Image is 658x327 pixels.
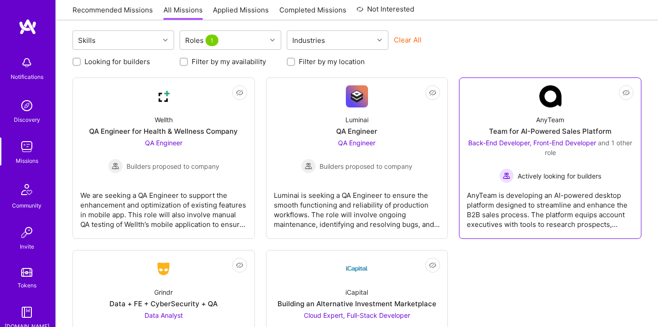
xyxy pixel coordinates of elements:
[72,5,153,20] a: Recommended Missions
[278,299,436,309] div: Building an Alternative Investment Marketplace
[489,126,611,136] div: Team for AI-Powered Sales Platform
[183,34,223,47] div: Roles
[429,89,436,96] i: icon EyeClosed
[154,287,173,297] div: Grindr
[18,223,36,242] img: Invite
[536,115,564,125] div: AnyTeam
[89,126,238,136] div: QA Engineer for Health & Wellness Company
[18,96,36,115] img: discovery
[108,159,123,173] img: Builders proposed to company
[356,4,414,20] a: Not Interested
[539,85,561,107] img: Company Logo
[14,115,40,125] div: Discovery
[80,85,247,231] a: Company LogoWellthQA Engineer for Health & Wellness CompanyQA Engineer Builders proposed to compa...
[622,89,630,96] i: icon EyeClosed
[80,183,247,229] div: We are seeking a QA Engineer to support the enhancement and optimization of existing features in ...
[163,38,168,42] i: icon Chevron
[236,89,243,96] i: icon EyeClosed
[85,57,150,66] label: Looking for builders
[518,171,601,181] span: Actively looking for builders
[301,159,316,173] img: Builders proposed to company
[304,311,410,319] span: Cloud Expert, Full-Stack Developer
[163,5,203,20] a: All Missions
[18,54,36,72] img: bell
[18,280,36,290] div: Tokens
[152,85,175,107] img: Company Logo
[346,85,368,107] img: Company Logo
[20,242,34,251] div: Invite
[109,299,217,309] div: Data + FE + CyberSecurity + QA
[18,137,36,156] img: teamwork
[290,34,327,47] div: Industries
[18,303,36,321] img: guide book
[145,311,183,319] span: Data Analyst
[76,34,98,47] div: Skills
[16,156,38,166] div: Missions
[12,201,42,210] div: Community
[346,258,368,280] img: Company Logo
[11,72,43,82] div: Notifications
[345,287,368,297] div: iCapital
[18,18,37,35] img: logo
[270,38,275,42] i: icon Chevron
[127,161,219,171] span: Builders proposed to company
[499,168,514,183] img: Actively looking for builders
[338,139,375,147] span: QA Engineer
[16,178,38,201] img: Community
[274,85,441,231] a: Company LogoLuminaiQA EngineerQA Engineer Builders proposed to companyBuilders proposed to compan...
[320,161,412,171] span: Builders proposed to company
[467,183,634,229] div: AnyTeam is developing an AI-powered desktop platform designed to streamline and enhance the B2B s...
[145,139,182,147] span: QA Engineer
[468,139,596,147] span: Back-End Developer, Front-End Developer
[192,57,266,66] label: Filter by my availability
[152,261,175,277] img: Company Logo
[155,115,173,125] div: Wellth
[236,262,243,269] i: icon EyeClosed
[336,126,377,136] div: QA Engineer
[213,5,269,20] a: Applied Missions
[377,38,382,42] i: icon Chevron
[274,183,441,229] div: Luminai is seeking a QA Engineer to ensure the smooth functioning and reliability of production w...
[205,35,218,46] span: 1
[299,57,365,66] label: Filter by my location
[279,5,346,20] a: Completed Missions
[429,262,436,269] i: icon EyeClosed
[21,268,32,277] img: tokens
[345,115,368,125] div: Luminai
[394,35,422,45] button: Clear All
[467,85,634,231] a: Company LogoAnyTeamTeam for AI-Powered Sales PlatformBack-End Developer, Front-End Developer and ...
